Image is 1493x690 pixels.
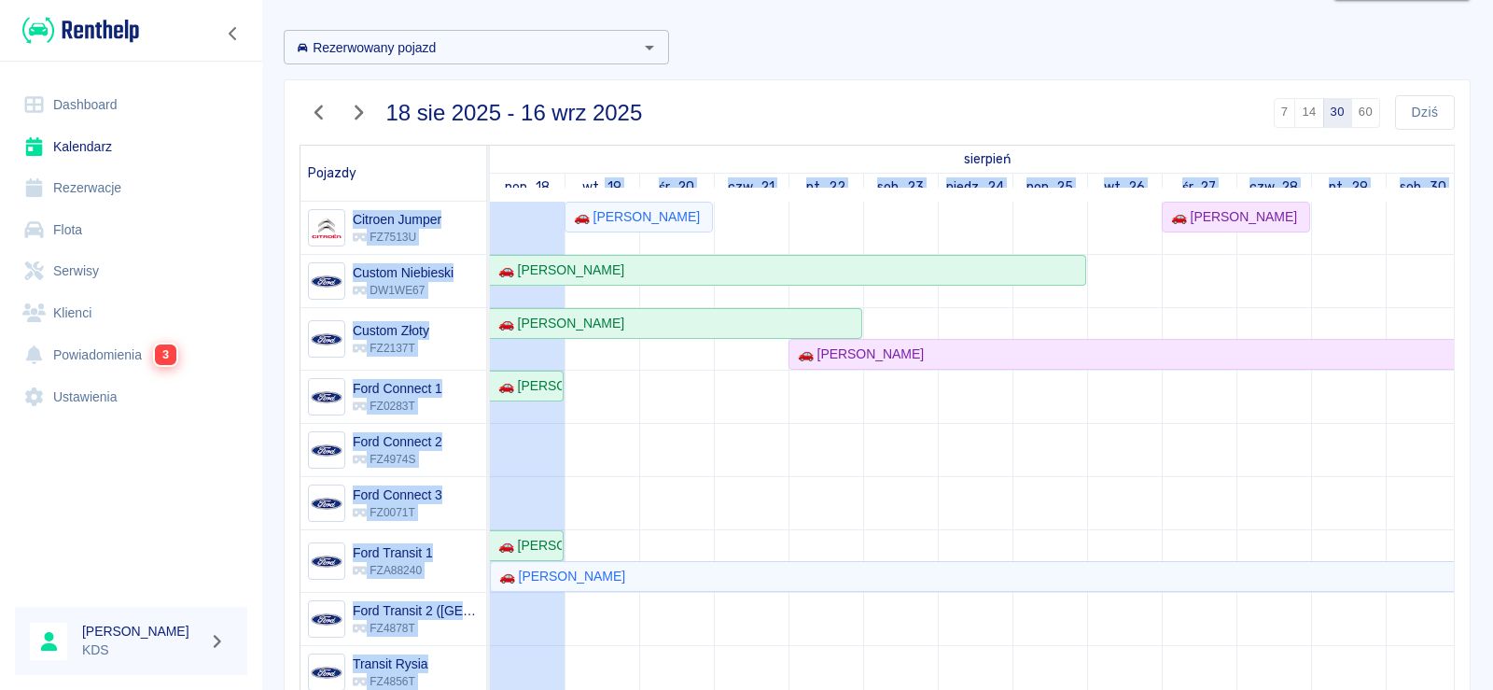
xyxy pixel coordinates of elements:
[353,655,428,673] h6: Transit Rysia
[219,21,247,46] button: Zwiń nawigację
[353,398,442,415] p: FZ0283T
[1022,174,1079,201] a: 25 sierpnia 2025
[353,210,441,229] h6: Citroen Jumper
[353,282,453,299] p: DW1WE67
[353,321,429,340] h6: Custom Złoty
[1395,95,1455,130] button: Dziś
[353,451,442,468] p: FZ4974S
[15,250,247,292] a: Serwisy
[492,567,625,586] div: 🚗 [PERSON_NAME]
[82,641,202,660] p: KDS
[1294,98,1323,128] button: 14 dni
[636,35,663,61] button: Otwórz
[1395,174,1451,201] a: 30 sierpnia 2025
[353,340,429,357] p: FZ2137T
[1324,174,1373,201] a: 29 sierpnia 2025
[15,376,247,418] a: Ustawienia
[311,435,342,466] img: Image
[311,657,342,688] img: Image
[353,486,442,504] h6: Ford Connect 3
[22,15,139,46] img: Renthelp logo
[353,562,433,579] p: FZA88240
[1323,98,1352,128] button: 30 dni
[802,174,850,201] a: 22 sierpnia 2025
[15,167,247,209] a: Rezerwacje
[723,174,779,201] a: 21 sierpnia 2025
[942,174,1009,201] a: 24 sierpnia 2025
[289,35,633,59] input: Wyszukaj i wybierz pojazdy...
[308,165,356,181] span: Pojazdy
[311,266,342,297] img: Image
[15,84,247,126] a: Dashboard
[1245,174,1304,201] a: 28 sierpnia 2025
[15,333,247,376] a: Powiadomienia3
[491,314,624,333] div: 🚗 [PERSON_NAME]
[959,146,1015,173] a: 18 sierpnia 2025
[155,345,177,366] span: 3
[386,100,643,126] h3: 18 sie 2025 - 16 wrz 2025
[311,382,342,413] img: Image
[872,174,928,201] a: 23 sierpnia 2025
[353,379,442,398] h6: Ford Connect 1
[311,604,342,635] img: Image
[311,213,342,244] img: Image
[654,174,699,201] a: 20 sierpnia 2025
[1351,98,1380,128] button: 60 dni
[491,536,562,556] div: 🚗 [PERSON_NAME] "JUNIORVET" - [PERSON_NAME]
[15,292,247,334] a: Klienci
[311,324,342,355] img: Image
[15,209,247,251] a: Flota
[15,126,247,168] a: Kalendarz
[491,261,624,280] div: 🚗 [PERSON_NAME]
[500,174,554,201] a: 18 sierpnia 2025
[1099,174,1151,201] a: 26 sierpnia 2025
[566,207,700,227] div: 🚗 [PERSON_NAME]
[82,622,202,641] h6: [PERSON_NAME]
[353,543,433,562] h6: Ford Transit 1
[491,376,562,396] div: 🚗 [PERSON_NAME]
[1274,98,1296,128] button: 7 dni
[1178,174,1221,201] a: 27 sierpnia 2025
[311,546,342,577] img: Image
[311,488,342,519] img: Image
[353,673,428,690] p: FZ4856T
[353,620,479,637] p: FZ4878T
[353,263,453,282] h6: Custom Niebieski
[353,601,479,620] h6: Ford Transit 2 (Niemcy)
[15,15,139,46] a: Renthelp logo
[353,229,441,246] p: FZ7513U
[353,432,442,451] h6: Ford Connect 2
[790,345,924,364] div: 🚗 [PERSON_NAME]
[353,504,442,521] p: FZ0071T
[578,174,626,201] a: 19 sierpnia 2025
[1164,207,1297,227] div: 🚗 [PERSON_NAME]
